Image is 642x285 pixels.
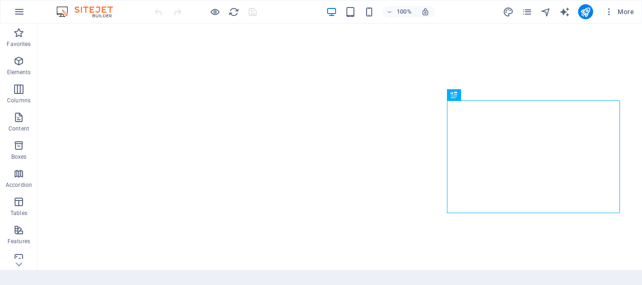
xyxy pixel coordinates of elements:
[8,125,29,132] p: Content
[522,6,533,17] button: pages
[397,6,412,17] h6: 100%
[503,6,514,17] button: design
[601,4,638,19] button: More
[6,181,32,189] p: Accordion
[209,6,220,17] button: Click here to leave preview mode and continue editing
[7,40,31,48] p: Favorites
[421,8,430,16] i: On resize automatically adjust zoom level to fit chosen device.
[540,6,552,17] button: navigator
[7,97,31,104] p: Columns
[383,6,416,17] button: 100%
[540,7,551,17] i: Navigator
[580,7,591,17] i: Publish
[8,238,30,245] p: Features
[578,4,593,19] button: publish
[10,209,27,217] p: Tables
[604,7,634,16] span: More
[228,6,239,17] button: reload
[11,153,27,161] p: Boxes
[503,7,514,17] i: Design (Ctrl+Alt+Y)
[228,7,239,17] i: Reload page
[7,69,31,76] p: Elements
[559,7,570,17] i: AI Writer
[54,6,125,17] img: Editor Logo
[559,6,571,17] button: text_generator
[522,7,532,17] i: Pages (Ctrl+Alt+S)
